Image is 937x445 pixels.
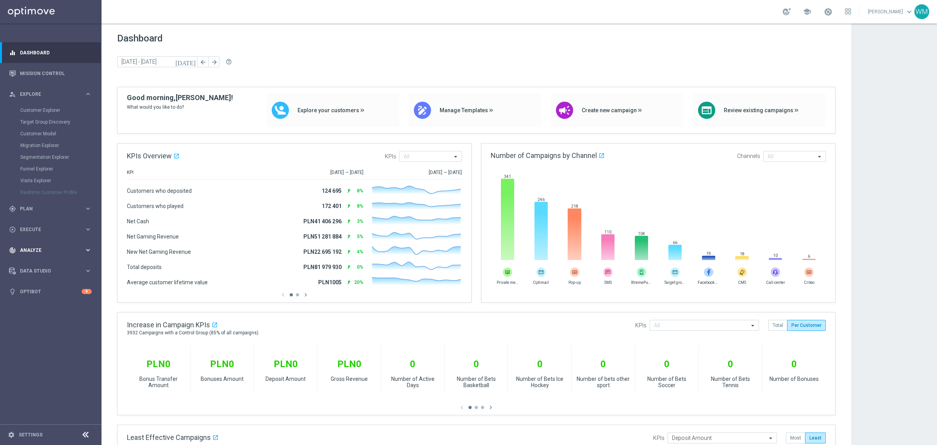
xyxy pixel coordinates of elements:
[20,131,81,137] a: Customer Model
[84,267,92,275] i: keyboard_arrow_right
[9,63,92,84] div: Mission Control
[9,247,16,254] i: track_changes
[9,91,92,97] button: person_search Explore keyboard_arrow_right
[867,6,914,18] a: [PERSON_NAME]keyboard_arrow_down
[20,175,101,187] div: Visits Explorer
[9,289,92,295] button: lightbulb Optibot 6
[20,142,81,149] a: Migration Explorer
[20,281,82,302] a: Optibot
[20,206,84,211] span: Plan
[20,119,81,125] a: Target Group Discovery
[9,247,84,254] div: Analyze
[9,70,92,77] button: Mission Control
[20,248,84,253] span: Analyze
[9,91,84,98] div: Explore
[20,140,101,151] div: Migration Explorer
[9,226,92,233] button: play_circle_outline Execute keyboard_arrow_right
[20,104,101,116] div: Customer Explorer
[20,92,84,97] span: Explore
[84,226,92,233] i: keyboard_arrow_right
[20,116,101,128] div: Target Group Discovery
[9,205,84,212] div: Plan
[20,166,81,172] a: Funnel Explorer
[20,151,101,163] div: Segmentation Explorer
[84,246,92,254] i: keyboard_arrow_right
[20,154,81,160] a: Segmentation Explorer
[9,226,84,233] div: Execute
[20,42,92,63] a: Dashboard
[19,432,43,437] a: Settings
[9,206,92,212] button: gps_fixed Plan keyboard_arrow_right
[9,50,92,56] button: equalizer Dashboard
[914,4,929,19] div: WM
[84,205,92,212] i: keyboard_arrow_right
[9,247,92,253] button: track_changes Analyze keyboard_arrow_right
[20,163,101,175] div: Funnel Explorer
[20,107,81,113] a: Customer Explorer
[9,49,16,56] i: equalizer
[8,431,15,438] i: settings
[9,288,16,295] i: lightbulb
[803,7,811,16] span: school
[20,269,84,273] span: Data Studio
[20,187,101,198] div: Realtime Customer Profile
[9,268,92,274] button: Data Studio keyboard_arrow_right
[20,178,81,184] a: Visits Explorer
[9,281,92,302] div: Optibot
[9,205,16,212] i: gps_fixed
[20,128,101,140] div: Customer Model
[9,91,16,98] i: person_search
[9,42,92,63] div: Dashboard
[9,226,16,233] i: play_circle_outline
[905,7,914,16] span: keyboard_arrow_down
[9,267,84,275] div: Data Studio
[20,63,92,84] a: Mission Control
[84,90,92,98] i: keyboard_arrow_right
[20,227,84,232] span: Execute
[82,289,92,294] div: 6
